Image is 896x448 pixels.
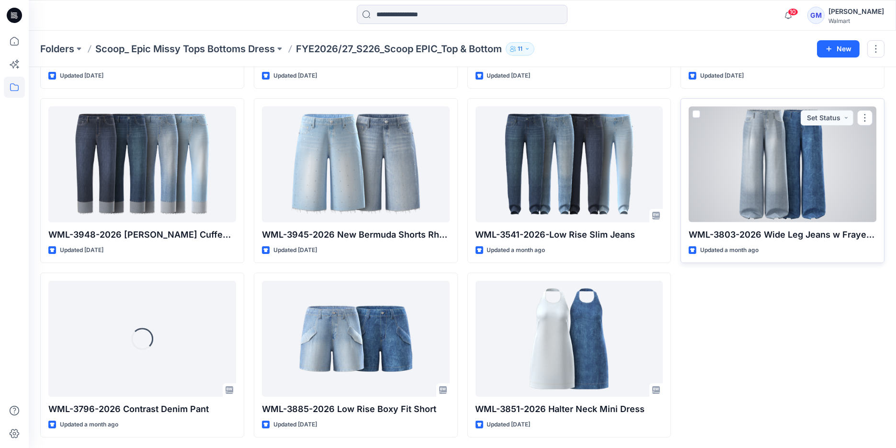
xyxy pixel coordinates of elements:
p: Updated [DATE] [700,71,744,81]
div: Walmart [828,17,884,24]
p: Updated [DATE] [60,71,103,81]
a: Scoop_ Epic Missy Tops Bottoms Dress [95,42,275,56]
p: WML-3796-2026 Contrast Denim Pant [48,402,236,416]
a: WML-3851-2026 Halter Neck Mini Dress [476,281,663,397]
a: WML-3948-2026 Benton Cuffed Pants-25 Inseam [48,106,236,222]
a: Folders [40,42,74,56]
p: WML-3945-2026 New Bermuda Shorts Rhine Stones [262,228,450,241]
p: WML-3948-2026 [PERSON_NAME] Cuffed Pants-25 Inseam [48,228,236,241]
p: FYE2026/27_S226_Scoop EPIC_Top & Bottom [296,42,502,56]
a: WML-3885-2026 Low Rise Boxy Fit Short [262,281,450,397]
a: WML-3945-2026 New Bermuda Shorts Rhine Stones [262,106,450,222]
p: Updated [DATE] [487,71,531,81]
p: WML-3541-2026-Low Rise Slim Jeans [476,228,663,241]
div: [PERSON_NAME] [828,6,884,17]
a: WML-3541-2026-Low Rise Slim Jeans [476,106,663,222]
p: Updated [DATE] [273,71,317,81]
button: New [817,40,860,57]
p: Updated a month ago [60,420,118,430]
p: Updated [DATE] [60,245,103,255]
p: 11 [518,44,522,54]
p: WML-3803-2026 Wide Leg Jeans w Frayed WB [689,228,876,241]
p: Updated a month ago [700,245,759,255]
p: Updated [DATE] [487,420,531,430]
p: Updated [DATE] [273,420,317,430]
p: WML-3851-2026 Halter Neck Mini Dress [476,402,663,416]
p: WML-3885-2026 Low Rise Boxy Fit Short [262,402,450,416]
div: GM [807,7,825,24]
span: 10 [788,8,798,16]
p: Updated a month ago [487,245,545,255]
a: WML-3803-2026 Wide Leg Jeans w Frayed WB [689,106,876,222]
p: Updated [DATE] [273,245,317,255]
button: 11 [506,42,534,56]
